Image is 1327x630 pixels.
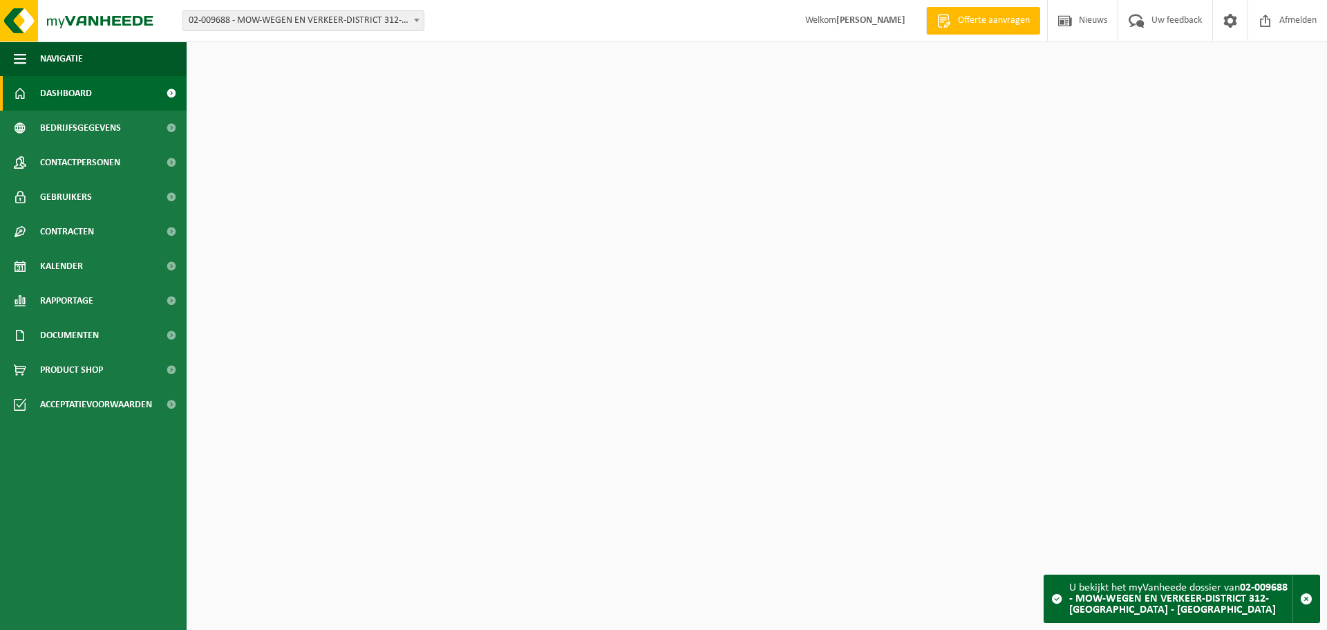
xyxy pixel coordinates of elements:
span: Contactpersonen [40,145,120,180]
span: Offerte aanvragen [954,14,1033,28]
a: Offerte aanvragen [926,7,1040,35]
span: Kalender [40,249,83,284]
div: U bekijkt het myVanheede dossier van [1069,575,1292,622]
span: 02-009688 - MOW-WEGEN EN VERKEER-DISTRICT 312-KORTRIJK - KORTRIJK [182,10,424,31]
strong: 02-009688 - MOW-WEGEN EN VERKEER-DISTRICT 312-[GEOGRAPHIC_DATA] - [GEOGRAPHIC_DATA] [1069,582,1288,615]
span: Acceptatievoorwaarden [40,387,152,422]
span: Navigatie [40,41,83,76]
span: Product Shop [40,353,103,387]
span: Dashboard [40,76,92,111]
span: 02-009688 - MOW-WEGEN EN VERKEER-DISTRICT 312-KORTRIJK - KORTRIJK [183,11,424,30]
span: Documenten [40,318,99,353]
strong: [PERSON_NAME] [836,15,905,26]
span: Gebruikers [40,180,92,214]
span: Contracten [40,214,94,249]
span: Rapportage [40,284,93,318]
span: Bedrijfsgegevens [40,111,121,145]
